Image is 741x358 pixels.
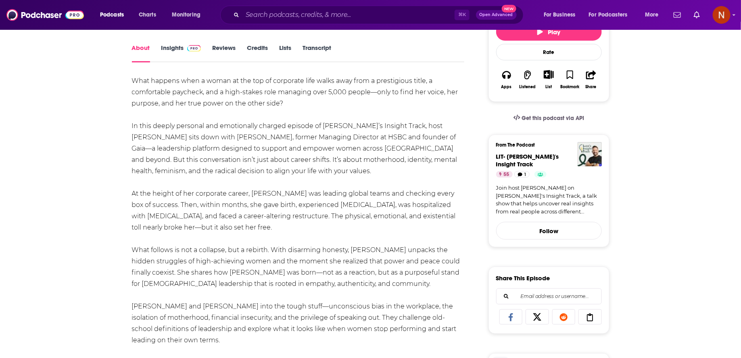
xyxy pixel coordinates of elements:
[538,65,559,94] div: Show More ButtonList
[520,85,536,89] div: Listened
[670,8,684,22] a: Show notifications dropdown
[132,44,150,62] a: About
[161,44,201,62] a: InsightsPodchaser Pro
[544,9,576,21] span: For Business
[496,44,602,60] div: Rate
[172,9,200,21] span: Monitoring
[578,309,602,325] a: Copy Link
[212,44,236,62] a: Reviews
[639,8,669,21] button: open menu
[713,6,731,24] button: Show profile menu
[522,115,584,122] span: Get this podcast via API
[713,6,731,24] img: User Profile
[538,8,586,21] button: open menu
[503,289,595,304] input: Email address or username...
[586,85,597,89] div: Share
[247,44,268,62] a: Credits
[501,85,512,89] div: Apps
[713,6,731,24] span: Logged in as AdelNBM
[496,274,550,282] h3: Share This Episode
[134,8,161,21] a: Charts
[526,309,549,325] a: Share on X/Twitter
[517,65,538,94] button: Listened
[496,171,513,178] a: 55
[537,28,560,36] span: Play
[541,70,557,79] button: Show More Button
[578,142,602,166] img: LIT- Luca's Insight Track
[589,9,628,21] span: For Podcasters
[504,171,509,179] span: 55
[514,171,530,178] a: 1
[187,45,201,52] img: Podchaser Pro
[480,13,513,17] span: Open Advanced
[242,8,455,21] input: Search podcasts, credits, & more...
[584,8,639,21] button: open menu
[560,85,579,89] div: Bookmark
[496,288,602,304] div: Search followers
[6,7,84,23] img: Podchaser - Follow, Share and Rate Podcasts
[546,84,552,89] div: List
[496,65,517,94] button: Apps
[279,44,291,62] a: Lists
[496,23,602,41] button: Play
[502,5,516,12] span: New
[496,222,602,240] button: Follow
[580,65,601,94] button: Share
[166,8,211,21] button: open menu
[139,9,156,21] span: Charts
[94,8,134,21] button: open menu
[496,184,602,215] a: Join host [PERSON_NAME] on [PERSON_NAME]'s Insight Track, a talk show that helps uncover real ins...
[524,171,526,179] span: 1
[552,309,576,325] a: Share on Reddit
[645,9,659,21] span: More
[691,8,703,22] a: Show notifications dropdown
[496,142,595,148] h3: From The Podcast
[100,9,124,21] span: Podcasts
[228,6,531,24] div: Search podcasts, credits, & more...
[496,153,559,168] a: LIT- Luca's Insight Track
[496,153,559,168] span: LIT- [PERSON_NAME]'s Insight Track
[476,10,517,20] button: Open AdvancedNew
[507,108,591,128] a: Get this podcast via API
[559,65,580,94] button: Bookmark
[499,309,523,325] a: Share on Facebook
[455,10,470,20] span: ⌘ K
[303,44,331,62] a: Transcript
